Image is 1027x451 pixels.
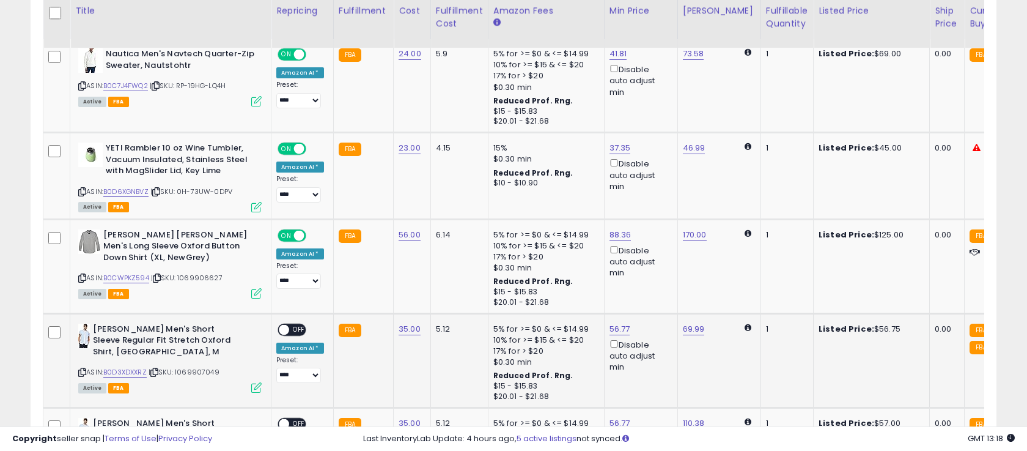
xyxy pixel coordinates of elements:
div: 10% for >= $15 & <= $20 [493,335,595,346]
span: OFF [304,144,324,154]
b: [PERSON_NAME] Men's Short Sleeve Regular Fit Stretch Oxford Shirt, [GEOGRAPHIC_DATA], M [93,324,241,361]
div: Disable auto adjust min [609,338,668,373]
div: $20.01 - $21.68 [493,116,595,127]
div: 10% for >= $15 & <= $20 [493,59,595,70]
img: 31UUi9rOK6L._SL40_.jpg [78,229,100,254]
span: FBA [108,97,129,107]
div: $125.00 [819,229,920,240]
div: [PERSON_NAME] [683,4,756,17]
div: ASIN: [78,324,262,392]
span: | SKU: 0H-73UW-0DPV [150,187,232,196]
small: FBA [339,143,361,156]
div: Last InventoryLab Update: 4 hours ago, not synced. [363,433,1015,445]
small: FBA [970,324,992,337]
div: $0.30 min [493,82,595,93]
strong: Copyright [12,433,57,444]
small: FBA [339,48,361,62]
span: All listings currently available for purchase on Amazon [78,289,106,299]
div: ASIN: [78,229,262,297]
div: 1 [766,48,804,59]
a: B0D6XGNBVZ [103,187,149,197]
b: [PERSON_NAME] [PERSON_NAME] Men's Long Sleeve Oxford Button Down Shirt (XL, NewGrey) [103,229,252,267]
small: FBA [339,324,361,337]
div: $15 - $15.83 [493,106,595,117]
b: Reduced Prof. Rng. [493,276,573,286]
div: 1 [766,324,804,335]
div: 17% for > $20 [493,70,595,81]
a: Privacy Policy [158,433,212,444]
span: FBA [108,383,129,393]
div: $45.00 [819,143,920,154]
div: Preset: [276,262,324,289]
small: FBA [970,341,992,354]
div: 5% for >= $0 & <= $14.99 [493,324,595,335]
div: 4.15 [436,143,479,154]
b: Reduced Prof. Rng. [493,95,573,106]
div: 5% for >= $0 & <= $14.99 [493,229,595,240]
a: 5 active listings [517,433,576,444]
b: YETI Rambler 10 oz Wine Tumbler, Vacuum Insulated, Stainless Steel with MagSlider Lid, Key Lime [106,143,254,180]
div: $0.30 min [493,263,595,274]
a: 69.99 [683,323,705,335]
div: Amazon AI * [276,67,324,78]
div: ASIN: [78,143,262,211]
small: FBA [970,48,992,62]
div: Listed Price [819,4,924,17]
div: 5.9 [436,48,479,59]
div: Disable auto adjust min [609,157,668,192]
div: $69.00 [819,48,920,59]
div: 5.12 [436,324,479,335]
a: 88.36 [609,229,631,241]
b: Listed Price: [819,323,874,335]
span: All listings currently available for purchase on Amazon [78,202,106,212]
div: 1 [766,229,804,240]
div: 0.00 [935,324,955,335]
div: $0.30 min [493,154,595,165]
a: 46.99 [683,142,705,154]
div: 6.14 [436,229,479,240]
div: Ship Price [935,4,959,30]
a: 24.00 [399,48,421,60]
div: 15% [493,143,595,154]
div: 0.00 [935,143,955,154]
img: 31KXMHVN8cL._SL40_.jpg [78,324,90,348]
div: 10% for >= $15 & <= $20 [493,240,595,252]
div: Preset: [276,356,324,384]
div: Disable auto adjust min [609,244,668,279]
div: Fulfillment Cost [436,4,483,30]
small: Amazon Fees. [493,17,501,28]
a: 37.35 [609,142,631,154]
div: Disable auto adjust min [609,62,668,98]
span: OFF [304,50,324,60]
span: FBA [108,202,129,212]
div: $10 - $10.90 [493,178,595,188]
div: Min Price [609,4,672,17]
div: $15 - $15.83 [493,381,595,392]
div: $0.30 min [493,357,595,368]
b: Nautica Men's Navtech Quarter-Zip Sweater, Nautstohtr [106,48,254,74]
div: Amazon AI * [276,248,324,259]
div: Fulfillable Quantity [766,4,808,30]
div: 0.00 [935,48,955,59]
img: 31jvjqUhaxL._SL40_.jpg [78,143,103,167]
a: B0CWPKZ594 [103,273,149,283]
a: 23.00 [399,142,421,154]
b: Listed Price: [819,229,874,240]
div: 5% for >= $0 & <= $14.99 [493,48,595,59]
div: Amazon Fees [493,4,599,17]
b: Listed Price: [819,142,874,154]
div: Repricing [276,4,328,17]
div: Amazon AI * [276,162,324,173]
div: Preset: [276,81,324,108]
div: Amazon AI * [276,343,324,354]
img: 31G1vZk-5HL._SL40_.jpg [78,48,103,73]
small: FBA [970,229,992,243]
div: 1 [766,143,804,154]
a: 35.00 [399,323,421,335]
span: OFF [289,324,309,335]
span: ON [279,50,294,60]
div: Fulfillment [339,4,388,17]
a: 56.00 [399,229,421,241]
div: 17% for > $20 [493,346,595,357]
small: FBA [339,229,361,243]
